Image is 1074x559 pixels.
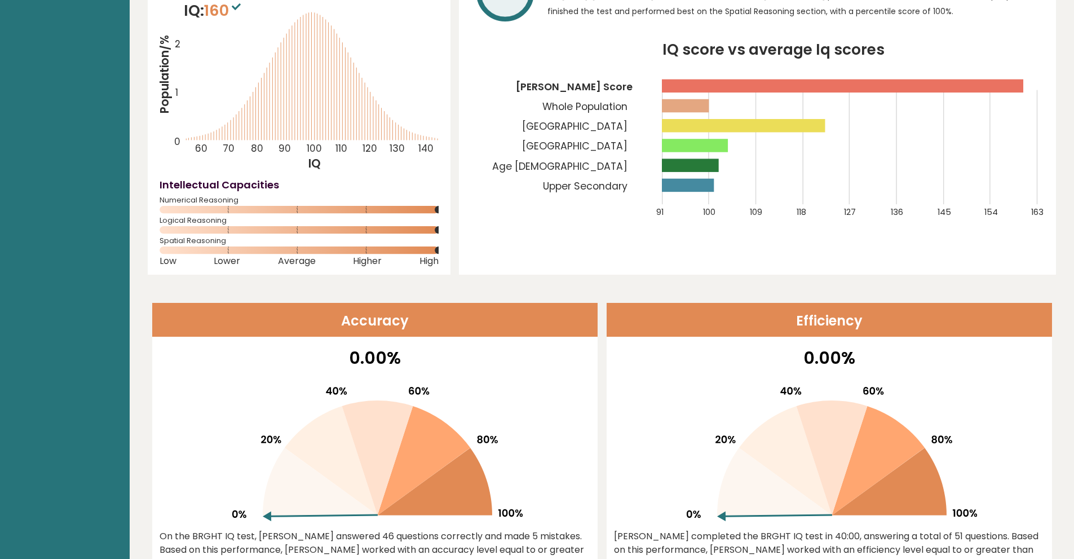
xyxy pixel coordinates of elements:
[516,80,633,94] tspan: [PERSON_NAME] Score
[160,259,176,263] span: Low
[353,259,382,263] span: Higher
[195,142,207,155] tspan: 60
[607,303,1052,337] header: Efficiency
[750,206,762,218] tspan: 109
[152,303,598,337] header: Accuracy
[614,345,1045,371] p: 0.00%
[522,120,627,133] tspan: [GEOGRAPHIC_DATA]
[251,142,263,155] tspan: 80
[390,142,405,155] tspan: 130
[175,38,180,51] tspan: 2
[160,218,439,223] span: Logical Reasoning
[335,142,347,155] tspan: 110
[703,206,715,218] tspan: 100
[160,345,590,371] p: 0.00%
[891,206,903,218] tspan: 136
[309,156,321,171] tspan: IQ
[797,206,806,218] tspan: 118
[279,142,291,155] tspan: 90
[1031,206,1044,218] tspan: 163
[844,206,856,218] tspan: 127
[214,259,240,263] span: Lower
[175,86,178,99] tspan: 1
[160,239,439,243] span: Spatial Reasoning
[656,206,664,218] tspan: 91
[157,35,173,114] tspan: Population/%
[543,179,627,193] tspan: Upper Secondary
[160,198,439,203] span: Numerical Reasoning
[160,177,439,192] h4: Intellectual Capacities
[492,160,627,173] tspan: Age [DEMOGRAPHIC_DATA]
[938,206,951,218] tspan: 145
[419,259,439,263] span: High
[522,139,627,153] tspan: [GEOGRAPHIC_DATA]
[542,100,627,113] tspan: Whole Population
[223,142,235,155] tspan: 70
[984,206,998,218] tspan: 154
[418,142,434,155] tspan: 140
[363,142,377,155] tspan: 120
[307,142,322,155] tspan: 100
[278,259,316,263] span: Average
[174,135,180,148] tspan: 0
[662,39,885,60] tspan: IQ score vs average Iq scores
